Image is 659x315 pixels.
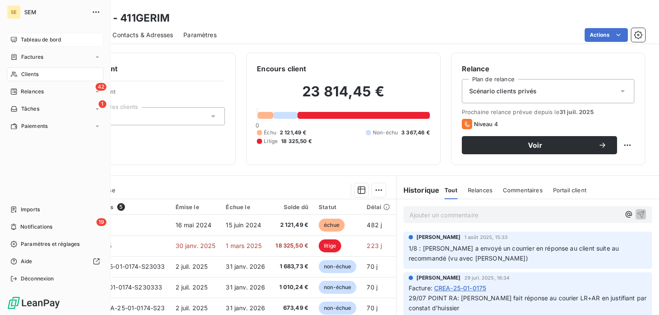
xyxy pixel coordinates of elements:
[21,36,61,44] span: Tableau de bord
[21,70,38,78] span: Clients
[275,262,308,271] span: 1 683,73 €
[367,263,377,270] span: 70 j
[257,83,429,109] h2: 23 814,45 €
[275,304,308,312] span: 673,49 €
[7,296,61,310] img: Logo LeanPay
[21,206,40,213] span: Imports
[176,204,216,210] div: Émise le
[367,221,382,229] span: 482 j
[462,108,634,115] span: Prochaine relance prévue depuis le
[319,260,356,273] span: non-échue
[176,242,216,249] span: 30 janv. 2025
[468,187,493,194] span: Relances
[24,9,86,16] span: SEM
[397,185,440,195] h6: Historique
[226,204,265,210] div: Échue le
[373,129,398,137] span: Non-échu
[60,263,165,270] span: RBFT-S1-CREA-25-01-0174-S23033
[20,223,52,231] span: Notifications
[60,283,162,291] span: RG-S1-CREA-25-01-0174-S230333
[21,240,80,248] span: Paramètres et réglages
[319,281,356,294] span: non-échue
[462,64,634,74] h6: Relance
[99,100,106,108] span: 1
[60,304,165,312] span: RG-RSRV-S1-CREA-25-01-0174-S23
[21,258,32,265] span: Aide
[409,245,621,262] span: 1/8 : [PERSON_NAME] a envoyé un courrier en réponse au client suite au recommandé (vu avec [PERSO...
[117,203,125,211] span: 5
[176,283,208,291] span: 2 juil. 2025
[319,204,356,210] div: Statut
[21,53,43,61] span: Factures
[280,129,307,137] span: 2 121,49 €
[367,204,390,210] div: Délai
[176,304,208,312] span: 2 juil. 2025
[264,129,276,137] span: Échu
[319,302,356,315] span: non-échue
[503,187,543,194] span: Commentaires
[226,283,265,291] span: 31 janv. 2026
[96,83,106,91] span: 42
[367,283,377,291] span: 70 j
[257,64,306,74] h6: Encours client
[319,219,345,232] span: échue
[256,122,259,129] span: 0
[52,64,225,74] h6: Informations client
[60,203,165,211] div: Pièces comptables
[7,255,103,268] a: Aide
[401,129,430,137] span: 3 367,46 €
[226,242,262,249] span: 1 mars 2025
[264,137,278,145] span: Litige
[281,137,312,145] span: 18 325,50 €
[176,263,208,270] span: 2 juil. 2025
[409,294,649,312] span: 29/07 POINT RA: [PERSON_NAME] fait réponse au courier LR+AR en justifiant par constat d'huissier
[409,283,432,293] span: Facture :
[367,242,382,249] span: 223 j
[96,218,106,226] span: 19
[474,121,498,127] span: Niveau 4
[585,28,628,42] button: Actions
[367,304,377,312] span: 70 j
[21,122,48,130] span: Paiements
[472,142,598,149] span: Voir
[553,187,586,194] span: Portail client
[226,263,265,270] span: 31 janv. 2026
[7,5,21,19] div: SE
[176,221,212,229] span: 16 mai 2024
[469,87,537,95] span: Scénario clients privés
[319,239,341,252] span: litige
[76,10,170,26] h3: GERIM - 411GERIM
[21,275,54,283] span: Déconnexion
[70,88,225,100] span: Propriétés Client
[416,274,461,282] span: [PERSON_NAME]
[112,31,173,39] span: Contacts & Adresses
[226,304,265,312] span: 31 janv. 2026
[464,275,510,280] span: 29 juil. 2025, 16:34
[416,233,461,241] span: [PERSON_NAME]
[462,136,617,154] button: Voir
[275,242,308,250] span: 18 325,50 €
[464,235,508,240] span: 1 août 2025, 15:33
[434,283,486,293] span: CREA-25-01-0175
[275,204,308,210] div: Solde dû
[275,283,308,292] span: 1 010,24 €
[226,221,261,229] span: 15 juin 2024
[560,108,594,115] span: 31 juil. 2025
[21,88,44,95] span: Relances
[21,105,39,113] span: Tâches
[275,221,308,229] span: 2 121,49 €
[183,31,217,39] span: Paramètres
[445,187,457,194] span: Tout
